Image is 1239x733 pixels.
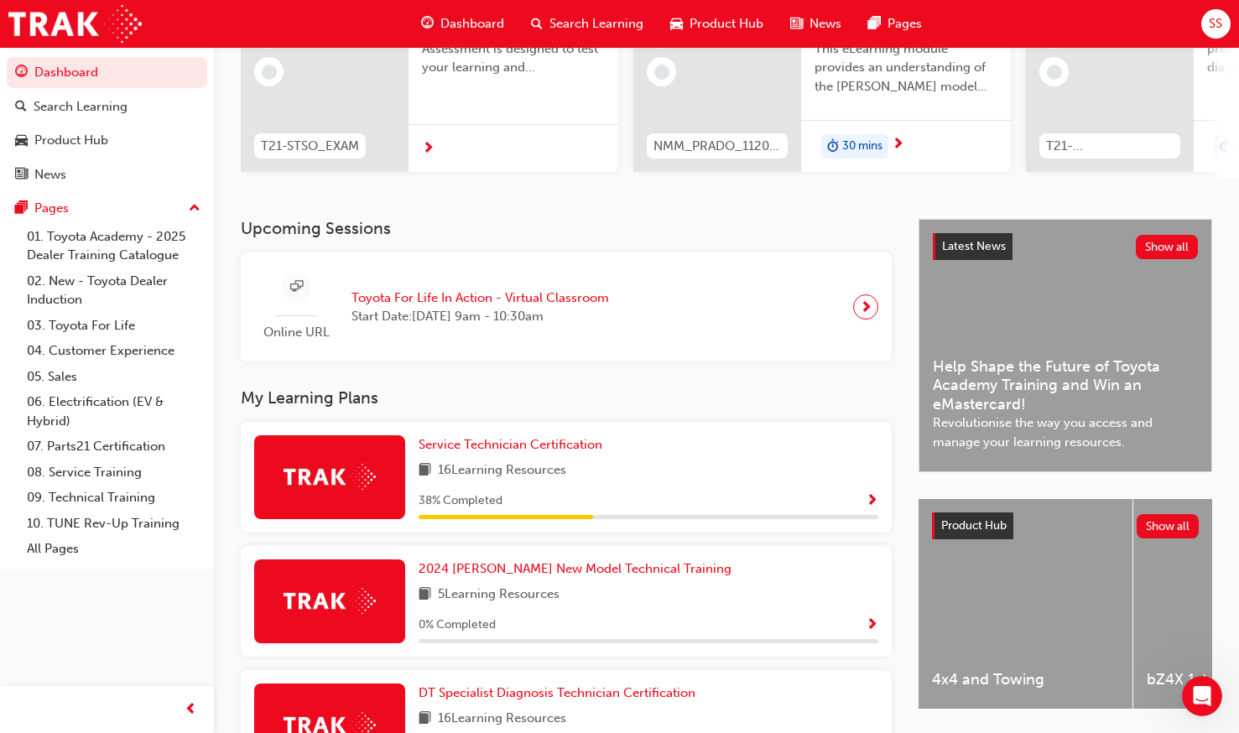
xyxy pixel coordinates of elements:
button: Show all [1136,235,1199,259]
span: Show Progress [866,494,878,509]
a: 04. Customer Experience [20,338,207,364]
span: next-icon [422,142,435,157]
div: Pages [34,199,69,218]
a: 09. Technical Training [20,485,207,511]
span: Product Hub [941,518,1007,533]
span: T21-FOD_HVIS_PREREQ [1046,137,1174,156]
button: Pages [7,193,207,224]
a: 2024 [PERSON_NAME] New Model Technical Training [419,559,738,579]
span: next-icon [860,295,872,319]
a: 03. Toyota For Life [20,313,207,339]
a: Product HubShow all [932,512,1199,539]
a: news-iconNews [777,7,855,41]
span: DT Specialist Diagnosis Technician Certification [419,685,695,700]
span: 16 Learning Resources [438,709,566,730]
a: 06. Electrification (EV & Hybrid) [20,389,207,434]
button: Show all [1137,514,1200,538]
span: learningRecordVerb_NONE-icon [654,65,669,80]
div: Search Learning [34,97,128,117]
a: car-iconProduct Hub [657,7,777,41]
span: The Service Operations Final Assessment is designed to test your learning and understanding of th... [422,20,605,77]
button: Show Progress [866,615,878,636]
span: Revolutionise the way you access and manage your learning resources. [933,413,1198,451]
span: up-icon [189,198,200,220]
span: Dashboard [440,14,504,34]
span: Toyota For Life In Action - Virtual Classroom [351,289,609,308]
span: NMM_PRADO_112024_MODULE_1 [653,137,781,156]
a: 01. Toyota Academy - 2025 Dealer Training Catalogue [20,224,207,268]
span: Online URL [254,323,338,342]
span: news-icon [790,13,803,34]
span: SS [1209,14,1222,34]
span: next-icon [892,138,904,153]
span: guage-icon [421,13,434,34]
span: pages-icon [868,13,881,34]
span: Latest News [942,239,1006,253]
a: Dashboard [7,57,207,88]
span: Search Learning [549,14,643,34]
div: Product Hub [34,131,108,150]
span: car-icon [15,133,28,148]
span: 5 Learning Resources [438,585,560,606]
button: Show Progress [866,491,878,512]
span: Service Technician Certification [419,437,602,452]
span: 16 Learning Resources [438,460,566,481]
a: 07. Parts21 Certification [20,434,207,460]
span: search-icon [15,100,27,115]
span: 38 % Completed [419,491,502,511]
span: duration-icon [1220,136,1231,158]
img: Trak [8,5,142,43]
img: Trak [284,464,376,490]
a: Latest NewsShow allHelp Shape the Future of Toyota Academy Training and Win an eMastercard!Revolu... [919,219,1212,472]
a: pages-iconPages [855,7,935,41]
img: Trak [284,588,376,614]
button: DashboardSearch LearningProduct HubNews [7,54,207,193]
span: 30 mins [842,137,882,156]
span: This eLearning module provides an understanding of the [PERSON_NAME] model line-up and its Katash... [815,39,997,96]
a: search-iconSearch Learning [518,7,657,41]
h3: My Learning Plans [241,388,892,408]
span: Start Date: [DATE] 9am - 10:30am [351,307,609,326]
a: 05. Sales [20,364,207,390]
span: Help Shape the Future of Toyota Academy Training and Win an eMastercard! [933,357,1198,414]
a: DT Specialist Diagnosis Technician Certification [419,684,702,703]
span: duration-icon [827,136,839,158]
span: 4x4 and Towing [932,670,1119,689]
span: book-icon [419,585,431,606]
span: Pages [888,14,922,34]
span: News [810,14,841,34]
button: SS [1201,9,1231,39]
span: learningRecordVerb_NONE-icon [262,65,277,80]
span: Show Progress [866,618,878,633]
span: book-icon [419,709,431,730]
a: 4x4 and Towing [919,499,1132,709]
span: 2024 [PERSON_NAME] New Model Technical Training [419,561,731,576]
a: Product Hub [7,125,207,156]
a: Search Learning [7,91,207,122]
span: guage-icon [15,65,28,81]
a: Online URLToyota For Life In Action - Virtual ClassroomStart Date:[DATE] 9am - 10:30am [254,266,878,349]
span: book-icon [419,460,431,481]
a: guage-iconDashboard [408,7,518,41]
a: 02. New - Toyota Dealer Induction [20,268,207,313]
iframe: Intercom live chat [1182,676,1222,716]
span: pages-icon [15,201,28,216]
h3: Upcoming Sessions [241,219,892,238]
a: 10. TUNE Rev-Up Training [20,511,207,537]
span: Product Hub [690,14,763,34]
a: All Pages [20,536,207,562]
div: News [34,165,66,185]
span: 0 % Completed [419,616,496,635]
span: prev-icon [185,699,197,720]
span: news-icon [15,168,28,183]
a: Service Technician Certification [419,435,609,455]
a: 08. Service Training [20,460,207,486]
a: News [7,159,207,190]
a: Latest NewsShow all [933,233,1198,260]
span: car-icon [670,13,683,34]
span: search-icon [531,13,543,34]
span: sessionType_ONLINE_URL-icon [290,277,303,298]
span: learningRecordVerb_NONE-icon [1047,65,1062,80]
